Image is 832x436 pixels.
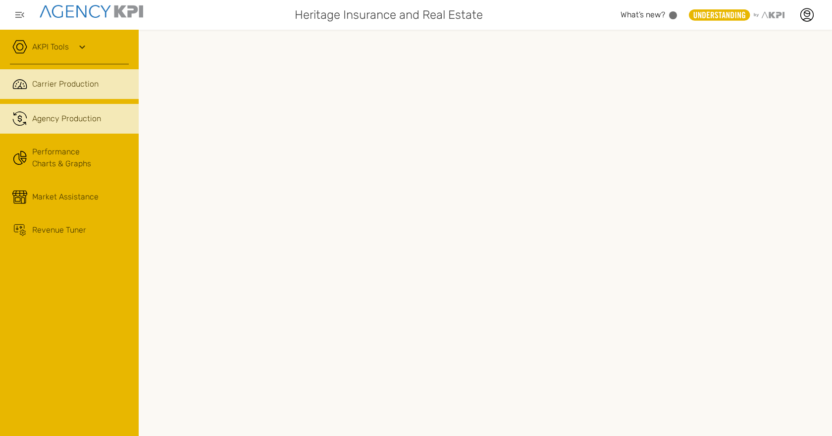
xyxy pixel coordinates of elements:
span: Market Assistance [32,191,99,203]
span: What’s new? [621,10,665,19]
img: agencykpi-logo-550x69-2d9e3fa8.png [40,5,143,18]
span: Agency Production [32,113,101,125]
span: Revenue Tuner [32,224,86,236]
span: Heritage Insurance and Real Estate [295,6,483,24]
span: Carrier Production [32,78,99,90]
a: AKPI Tools [32,41,69,53]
